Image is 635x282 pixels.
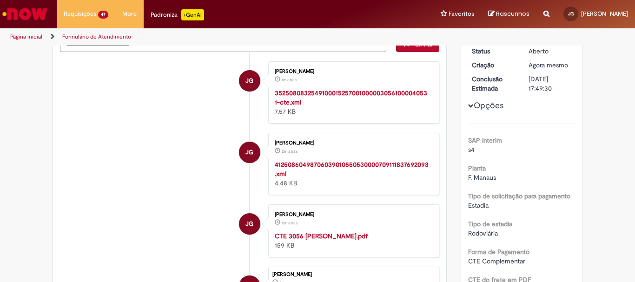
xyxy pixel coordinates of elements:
[468,164,486,172] b: Planta
[282,220,298,226] span: 2m atrás
[496,9,529,18] span: Rascunhos
[468,201,489,210] span: Estadia
[245,213,253,235] span: JG
[275,232,368,240] a: CTE 3056 [PERSON_NAME].pdf
[239,142,260,163] div: JULIO DE SOUZA GARCIA
[468,173,496,182] span: F. Manaus
[581,10,628,18] span: [PERSON_NAME]
[415,40,433,48] span: Enviar
[468,192,570,200] b: Tipo de solicitação para pagamento
[275,160,430,188] div: 4.48 KB
[449,9,474,19] span: Favoritos
[275,212,430,217] div: [PERSON_NAME]
[239,213,260,235] div: JULIO DE SOUZA GARCIA
[239,70,260,92] div: JULIO DE SOUZA GARCIA
[275,88,430,116] div: 7.57 KB
[151,9,204,20] div: Padroniza
[468,229,498,237] span: Rodoviária
[181,9,204,20] p: +GenAi
[529,61,568,69] time: 28/08/2025 14:49:26
[468,145,475,154] span: s4
[64,9,96,19] span: Requisições
[275,140,430,146] div: [PERSON_NAME]
[1,5,49,23] img: ServiceNow
[282,220,298,226] time: 28/08/2025 14:48:00
[468,248,529,256] b: Forma de Pagamento
[529,74,572,93] div: [DATE] 17:49:30
[282,149,298,154] time: 28/08/2025 14:48:08
[245,141,253,164] span: JG
[468,257,525,265] span: CTE Complementar
[275,231,430,250] div: 159 KB
[245,70,253,92] span: JG
[122,9,137,19] span: More
[282,77,297,83] time: 28/08/2025 14:48:14
[282,149,298,154] span: 2m atrás
[468,220,512,228] b: Tipo de estadia
[7,28,417,46] ul: Trilhas de página
[275,89,427,106] a: 35250808325491000152570010000030561000040531-cte.xml
[275,69,430,74] div: [PERSON_NAME]
[468,136,502,144] b: SAP Interim
[10,33,42,40] a: Página inicial
[529,61,568,69] span: Agora mesmo
[465,74,522,93] dt: Conclusão Estimada
[465,60,522,70] dt: Criação
[62,33,131,40] a: Formulário de Atendimento
[488,10,529,19] a: Rascunhos
[272,272,434,277] div: [PERSON_NAME]
[275,160,429,178] a: 41250860498706039010550530000709111837692093.xml
[282,77,297,83] span: 1m atrás
[465,46,522,56] dt: Status
[98,11,108,19] span: 47
[568,11,574,17] span: JG
[529,46,572,56] div: Aberto
[529,60,572,70] div: 28/08/2025 14:49:26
